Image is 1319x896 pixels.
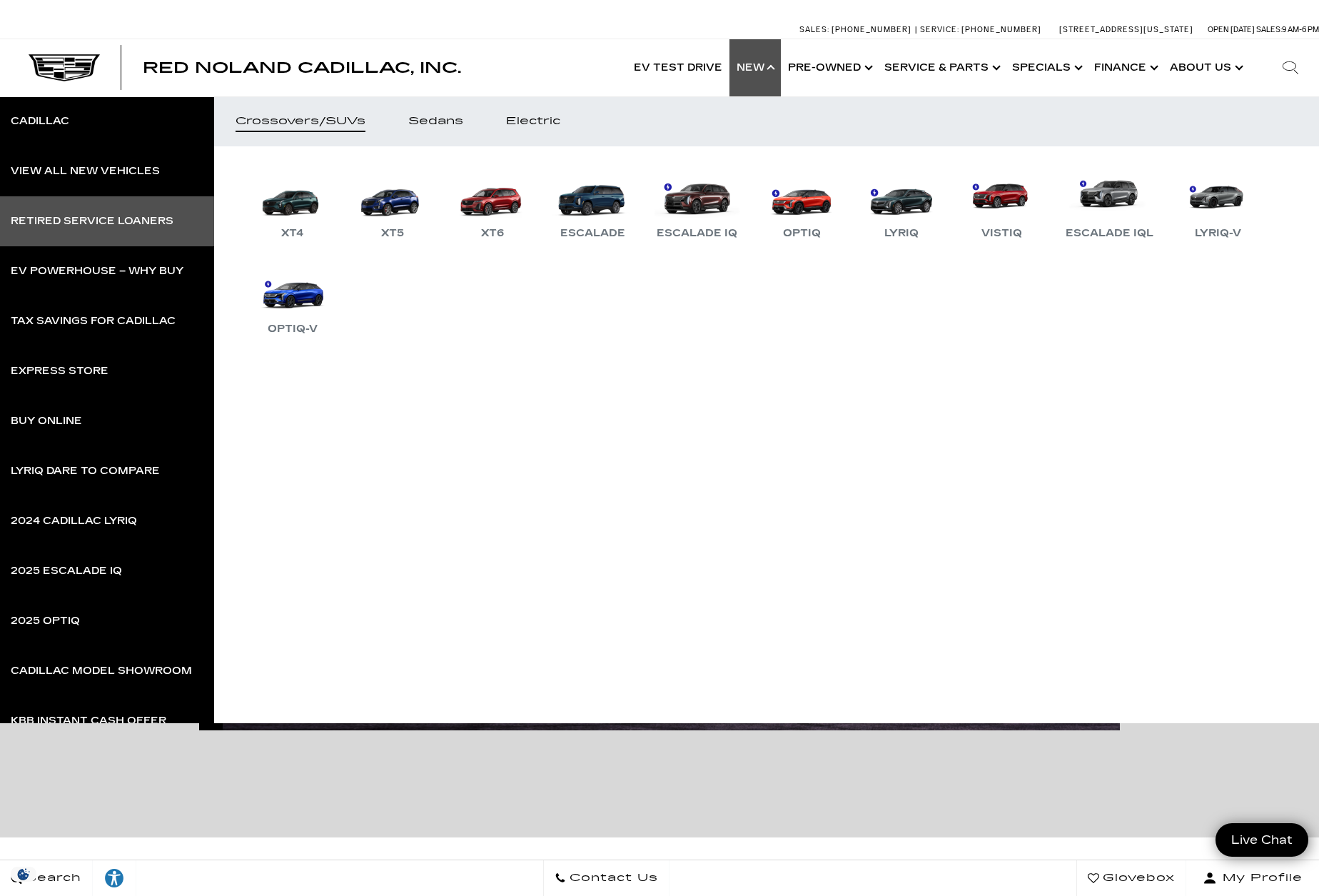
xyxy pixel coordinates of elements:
[93,860,136,896] a: Explore your accessibility options
[374,225,411,242] div: XT5
[543,860,669,896] a: Contact Us
[1175,168,1260,242] a: LYRIQ-V
[1282,25,1319,34] span: 9 AM-6 PM
[408,116,463,126] div: Sedans
[799,26,915,34] a: Sales: [PHONE_NUMBER]
[11,516,137,526] div: 2024 Cadillac LYRIQ
[214,96,387,146] a: Crossovers/SUVs
[832,25,911,34] span: [PHONE_NUMBER]
[1005,39,1087,96] a: Specials
[143,59,461,76] span: Red Noland Cadillac, Inc.
[474,225,511,242] div: XT6
[1217,868,1303,888] span: My Profile
[1163,39,1248,96] a: About Us
[1216,823,1308,857] a: Live Chat
[1099,868,1175,888] span: Glovebox
[650,168,744,242] a: Escalade IQ
[11,216,173,226] div: Retired Service Loaners
[7,867,40,882] section: Click to Open Cookie Consent Modal
[650,225,744,242] div: Escalade IQ
[274,225,311,242] div: XT4
[877,39,1005,96] a: Service & Parts
[29,54,100,81] img: Cadillac Dark Logo with Cadillac White Text
[729,39,781,96] a: New
[450,168,535,242] a: XT6
[350,168,435,242] a: XT5
[11,116,69,126] div: Cadillac
[1262,39,1319,96] div: Search
[1188,225,1248,242] div: LYRIQ-V
[250,168,335,242] a: XT4
[506,116,560,126] div: Electric
[961,25,1041,34] span: [PHONE_NUMBER]
[553,225,632,242] div: Escalade
[1087,39,1163,96] a: Finance
[93,867,136,889] div: Explore your accessibility options
[1076,860,1186,896] a: Glovebox
[550,168,635,242] a: Escalade
[22,868,81,888] span: Search
[236,116,365,126] div: Crossovers/SUVs
[11,316,176,326] div: Tax Savings for Cadillac
[11,266,183,276] div: EV Powerhouse – Why Buy
[1224,832,1300,848] span: Live Chat
[11,616,80,626] div: 2025 OPTIQ
[1208,25,1255,34] span: Open [DATE]
[759,168,844,242] a: OPTIQ
[7,867,40,882] img: Opt-Out Icon
[250,263,335,338] a: OPTIQ-V
[1058,225,1161,242] div: Escalade IQL
[920,25,959,34] span: Service:
[1256,25,1282,34] span: Sales:
[959,168,1044,242] a: VISTIQ
[776,225,828,242] div: OPTIQ
[485,96,582,146] a: Electric
[11,166,160,176] div: View All New Vehicles
[915,26,1045,34] a: Service: [PHONE_NUMBER]
[1058,168,1161,242] a: Escalade IQL
[781,39,877,96] a: Pre-Owned
[566,868,658,888] span: Contact Us
[799,25,829,34] span: Sales:
[877,225,926,242] div: LYRIQ
[859,168,944,242] a: LYRIQ
[11,466,160,476] div: LYRIQ Dare to Compare
[627,39,729,96] a: EV Test Drive
[1059,25,1193,34] a: [STREET_ADDRESS][US_STATE]
[143,61,461,75] a: Red Noland Cadillac, Inc.
[11,366,108,376] div: Express Store
[261,321,325,338] div: OPTIQ-V
[974,225,1029,242] div: VISTIQ
[11,666,192,676] div: Cadillac Model Showroom
[11,416,82,426] div: Buy Online
[11,566,122,576] div: 2025 Escalade IQ
[11,716,166,726] div: KBB Instant Cash Offer
[387,96,485,146] a: Sedans
[1186,860,1319,896] button: Open user profile menu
